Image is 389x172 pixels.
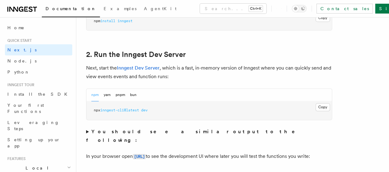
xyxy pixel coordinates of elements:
span: Features [5,156,26,161]
a: Home [5,22,72,33]
span: Install the SDK [7,92,71,97]
a: Node.js [5,55,72,66]
a: Install the SDK [5,89,72,100]
span: Next.js [7,47,37,52]
kbd: Ctrl+K [249,6,263,12]
a: Setting up your app [5,134,72,151]
a: [URL] [133,153,146,159]
span: Quick start [5,38,32,43]
span: Inngest tour [5,82,34,87]
strong: You should see a similar output to the following: [86,129,304,143]
span: npm [94,19,100,23]
span: AgentKit [144,6,177,11]
a: Contact sales [316,4,373,14]
span: install [100,19,115,23]
span: inngest-cli@latest [100,108,139,112]
button: Search...Ctrl+K [200,4,266,14]
button: yarn [104,89,111,101]
a: AgentKit [140,2,180,17]
span: Examples [104,6,137,11]
a: Examples [100,2,140,17]
span: Setting up your app [7,137,60,148]
button: Copy [316,103,330,111]
code: [URL] [133,154,146,159]
span: Leveraging Steps [7,120,59,131]
button: npm [91,89,99,101]
a: Python [5,66,72,78]
p: In your browser open to see the development UI where later you will test the functions you write: [86,152,332,161]
span: Node.js [7,58,37,63]
button: bun [130,89,137,101]
a: Your first Functions [5,100,72,117]
span: Home [7,25,25,31]
a: Documentation [42,2,100,17]
span: npx [94,108,100,112]
a: Leveraging Steps [5,117,72,134]
a: Inngest Dev Server [117,65,160,71]
p: Next, start the , which is a fast, in-memory version of Inngest where you can quickly send and vi... [86,64,332,81]
span: Python [7,70,30,74]
span: dev [141,108,148,112]
span: inngest [117,19,133,23]
button: Copy [316,14,330,22]
span: Your first Functions [7,103,44,114]
a: 2. Run the Inngest Dev Server [86,50,186,59]
a: Next.js [5,44,72,55]
button: Toggle dark mode [292,5,307,12]
span: Documentation [46,6,96,11]
button: pnpm [116,89,125,101]
summary: You should see a similar output to the following: [86,127,332,145]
